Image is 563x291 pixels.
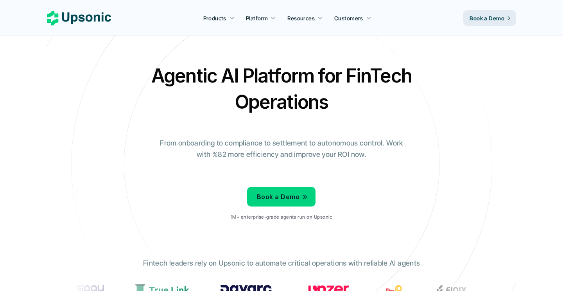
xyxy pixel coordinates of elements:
[143,258,420,269] p: Fintech leaders rely on Upsonic to automate critical operations with reliable AI agents
[470,14,504,22] p: Book a Demo
[145,63,418,115] h2: Agentic AI Platform for FinTech Operations
[287,14,315,22] p: Resources
[246,14,268,22] p: Platform
[334,14,363,22] p: Customers
[463,10,516,26] a: Book a Demo
[231,214,332,220] p: 1M+ enterprise-grade agents run on Upsonic
[199,11,239,25] a: Products
[247,187,316,207] a: Book a Demo
[154,138,409,160] p: From onboarding to compliance to settlement to autonomous control. Work with %82 more efficiency ...
[257,191,299,203] p: Book a Demo
[203,14,226,22] p: Products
